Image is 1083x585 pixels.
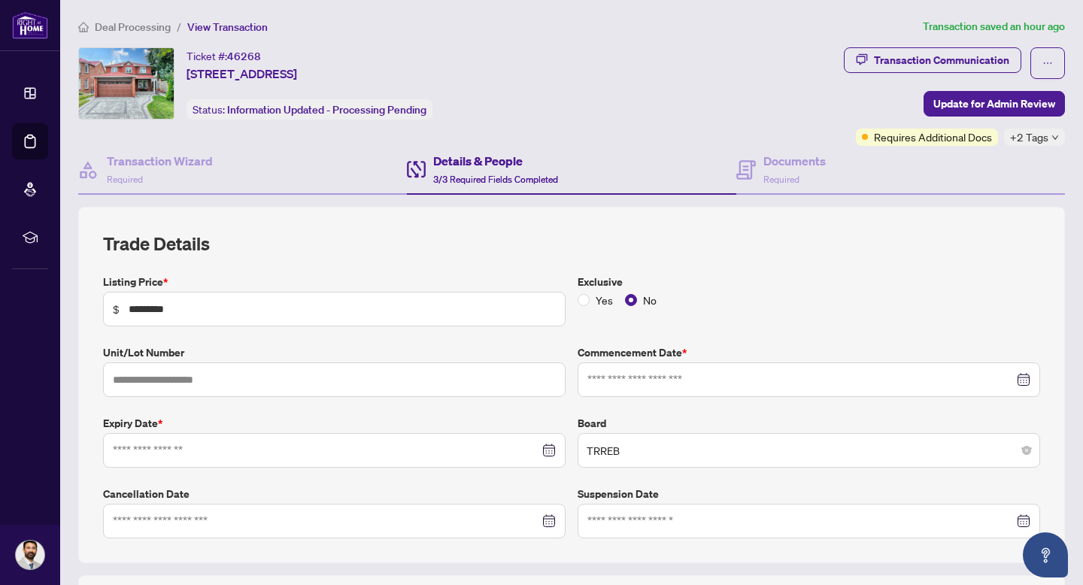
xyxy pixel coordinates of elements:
h4: Documents [763,152,826,170]
label: Board [578,415,1040,432]
label: Expiry Date [103,415,566,432]
span: down [1051,134,1059,141]
img: IMG-E12308944_1.jpg [79,48,174,119]
div: Ticket #: [187,47,261,65]
h4: Details & People [433,152,558,170]
label: Exclusive [578,274,1040,290]
button: Open asap [1023,532,1068,577]
span: Yes [590,292,619,308]
span: 46268 [227,50,261,63]
label: Listing Price [103,274,566,290]
img: logo [12,11,48,39]
img: Profile Icon [16,541,44,569]
span: home [78,22,89,32]
label: Suspension Date [578,486,1040,502]
span: No [637,292,663,308]
span: ellipsis [1042,58,1053,68]
h4: Transaction Wizard [107,152,213,170]
span: [STREET_ADDRESS] [187,65,297,83]
div: Status: [187,99,432,120]
h2: Trade Details [103,232,1040,256]
span: Update for Admin Review [933,92,1055,116]
label: Unit/Lot Number [103,344,566,361]
span: Deal Processing [95,20,171,34]
article: Transaction saved an hour ago [923,18,1065,35]
li: / [177,18,181,35]
span: View Transaction [187,20,268,34]
span: Requires Additional Docs [874,129,992,145]
label: Commencement Date [578,344,1040,361]
span: Required [107,174,143,185]
button: Transaction Communication [844,47,1021,73]
span: close-circle [1022,446,1031,455]
span: $ [113,301,120,317]
span: Information Updated - Processing Pending [227,103,426,117]
label: Cancellation Date [103,486,566,502]
span: 3/3 Required Fields Completed [433,174,558,185]
span: Required [763,174,799,185]
span: TRREB [587,436,1031,465]
div: Transaction Communication [874,48,1009,72]
span: +2 Tags [1010,129,1048,146]
button: Update for Admin Review [924,91,1065,117]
